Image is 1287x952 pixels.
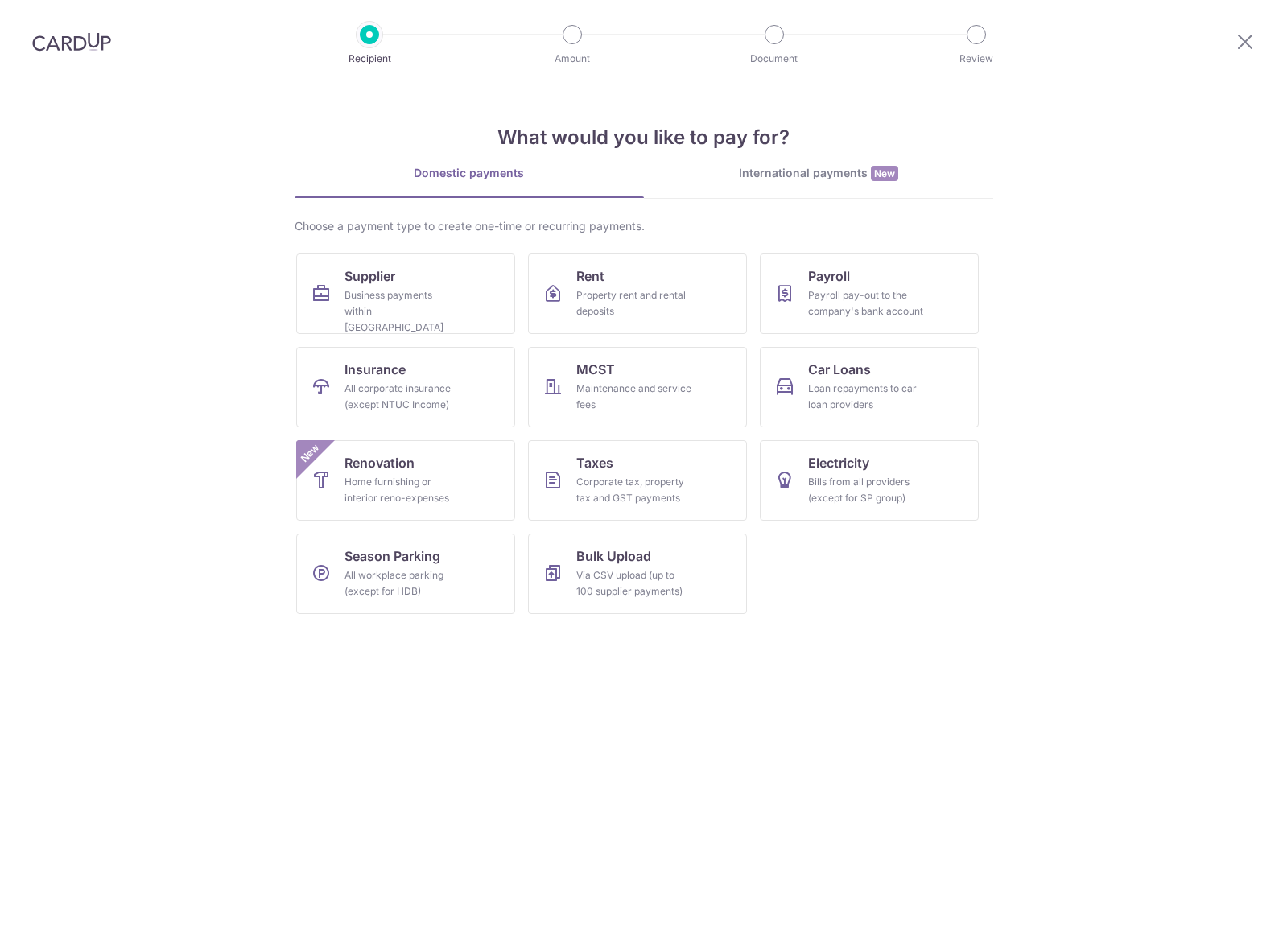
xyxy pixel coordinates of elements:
[576,453,613,472] span: Taxes
[808,381,924,413] div: Loan repayments to car loan providers
[528,440,747,521] a: TaxesCorporate tax, property tax and GST payments
[344,474,460,506] div: Home furnishing or interior reno-expenses
[576,474,692,506] div: Corporate tax, property tax and GST payments
[576,546,651,566] span: Bulk Upload
[528,534,747,614] a: Bulk UploadVia CSV upload (up to 100 supplier payments)
[344,381,460,413] div: All corporate insurance (except NTUC Income)
[917,51,1036,67] p: Review
[295,123,993,152] h4: What would you like to pay for?
[576,360,615,379] span: MCST
[296,440,515,521] a: RenovationHome furnishing or interior reno-expensesNew
[295,218,993,234] div: Choose a payment type to create one-time or recurring payments.
[871,166,898,181] span: New
[32,32,111,52] img: CardUp
[344,287,460,336] div: Business payments within [GEOGRAPHIC_DATA]
[296,534,515,614] a: Season ParkingAll workplace parking (except for HDB)
[808,453,869,472] span: Electricity
[644,165,993,182] div: International payments
[296,253,515,334] a: SupplierBusiness payments within [GEOGRAPHIC_DATA]
[1184,904,1271,944] iframe: Opens a widget where you can find more information
[528,347,747,427] a: MCSTMaintenance and service fees
[808,474,924,506] div: Bills from all providers (except for SP group)
[344,266,395,286] span: Supplier
[296,347,515,427] a: InsuranceAll corporate insurance (except NTUC Income)
[715,51,834,67] p: Document
[344,360,406,379] span: Insurance
[760,440,979,521] a: ElectricityBills from all providers (except for SP group)
[576,567,692,600] div: Via CSV upload (up to 100 supplier payments)
[344,453,415,472] span: Renovation
[808,287,924,319] div: Payroll pay-out to the company's bank account
[760,253,979,334] a: PayrollPayroll pay-out to the company's bank account
[808,266,850,286] span: Payroll
[344,567,460,600] div: All workplace parking (except for HDB)
[295,165,644,181] div: Domestic payments
[528,253,747,334] a: RentProperty rent and rental deposits
[296,440,323,467] span: New
[513,51,632,67] p: Amount
[760,347,979,427] a: Car LoansLoan repayments to car loan providers
[344,546,440,566] span: Season Parking
[576,266,604,286] span: Rent
[310,51,429,67] p: Recipient
[808,360,871,379] span: Car Loans
[576,381,692,413] div: Maintenance and service fees
[576,287,692,319] div: Property rent and rental deposits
